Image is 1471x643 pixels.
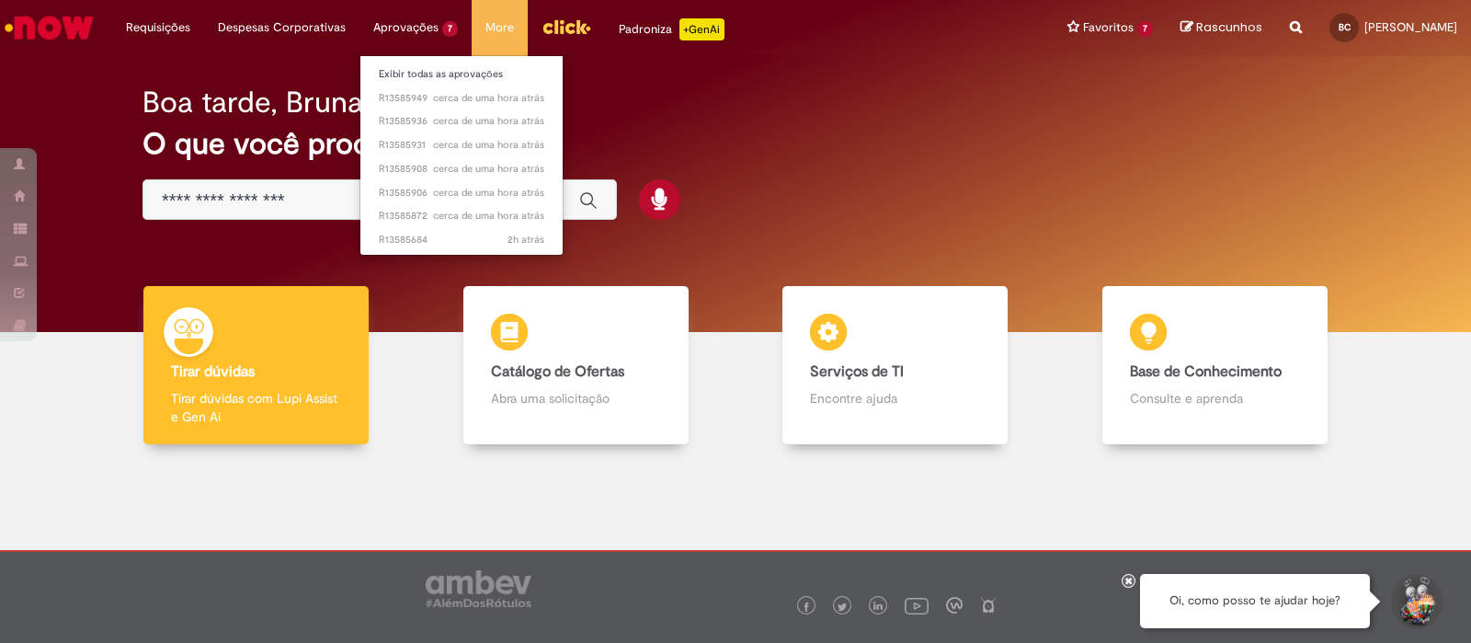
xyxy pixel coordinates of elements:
[542,13,591,40] img: click_logo_yellow_360x200.png
[218,18,346,37] span: Despesas Corporativas
[507,233,544,247] time: 01/10/2025 12:08:40
[433,91,544,105] time: 01/10/2025 13:23:18
[1388,574,1443,629] button: Iniciar Conversa de Suporte
[360,159,563,179] a: Aberto R13585908 :
[171,389,341,426] p: Tirar dúvidas com Lupi Assist e Gen Ai
[143,86,363,119] h2: Boa tarde, Bruna
[143,128,1328,160] h2: O que você procura hoje?
[2,9,97,46] img: ServiceNow
[1055,286,1375,445] a: Base de Conhecimento Consulte e aprenda
[360,206,563,226] a: Aberto R13585872 :
[485,18,514,37] span: More
[1180,19,1262,37] a: Rascunhos
[873,602,883,613] img: logo_footer_linkedin.png
[379,114,544,129] span: R13585936
[1130,362,1282,381] b: Base de Conhecimento
[980,597,997,614] img: logo_footer_naosei.png
[810,362,904,381] b: Serviços de TI
[507,233,544,247] span: 2h atrás
[433,138,544,152] time: 01/10/2025 13:17:42
[379,233,544,247] span: R13585684
[433,186,544,200] span: cerca de uma hora atrás
[1364,19,1457,35] span: [PERSON_NAME]
[1196,18,1262,36] span: Rascunhos
[433,209,544,223] time: 01/10/2025 12:59:07
[433,186,544,200] time: 01/10/2025 13:10:58
[433,91,544,105] span: cerca de uma hora atrás
[905,593,929,617] img: logo_footer_youtube.png
[1137,21,1153,37] span: 7
[433,114,544,128] span: cerca de uma hora atrás
[359,55,564,256] ul: Aprovações
[433,162,544,176] time: 01/10/2025 13:11:04
[442,21,458,37] span: 7
[379,186,544,201] span: R13585906
[1083,18,1134,37] span: Favoritos
[379,138,544,153] span: R13585931
[433,162,544,176] span: cerca de uma hora atrás
[1339,21,1351,33] span: BC
[416,286,736,445] a: Catálogo de Ofertas Abra uma solicitação
[491,362,624,381] b: Catálogo de Ofertas
[126,18,190,37] span: Requisições
[360,183,563,203] a: Aberto R13585906 :
[360,230,563,250] a: Aberto R13585684 :
[379,91,544,106] span: R13585949
[171,362,255,381] b: Tirar dúvidas
[1140,574,1370,628] div: Oi, como posso te ajudar hoje?
[360,88,563,109] a: Aberto R13585949 :
[491,389,661,408] p: Abra uma solicitação
[810,389,980,408] p: Encontre ajuda
[433,209,544,223] span: cerca de uma hora atrás
[379,209,544,224] span: R13585872
[373,18,439,37] span: Aprovações
[735,286,1055,445] a: Serviços de TI Encontre ajuda
[97,286,416,445] a: Tirar dúvidas Tirar dúvidas com Lupi Assist e Gen Ai
[360,64,563,85] a: Exibir todas as aprovações
[619,18,724,40] div: Padroniza
[838,603,847,612] img: logo_footer_twitter.png
[379,162,544,177] span: R13585908
[360,135,563,155] a: Aberto R13585931 :
[802,603,811,612] img: logo_footer_facebook.png
[433,114,544,128] time: 01/10/2025 13:20:08
[946,597,963,614] img: logo_footer_workplace.png
[679,18,724,40] p: +GenAi
[360,111,563,132] a: Aberto R13585936 :
[1130,389,1300,408] p: Consulte e aprenda
[426,570,531,607] img: logo_footer_ambev_rotulo_gray.png
[433,138,544,152] span: cerca de uma hora atrás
